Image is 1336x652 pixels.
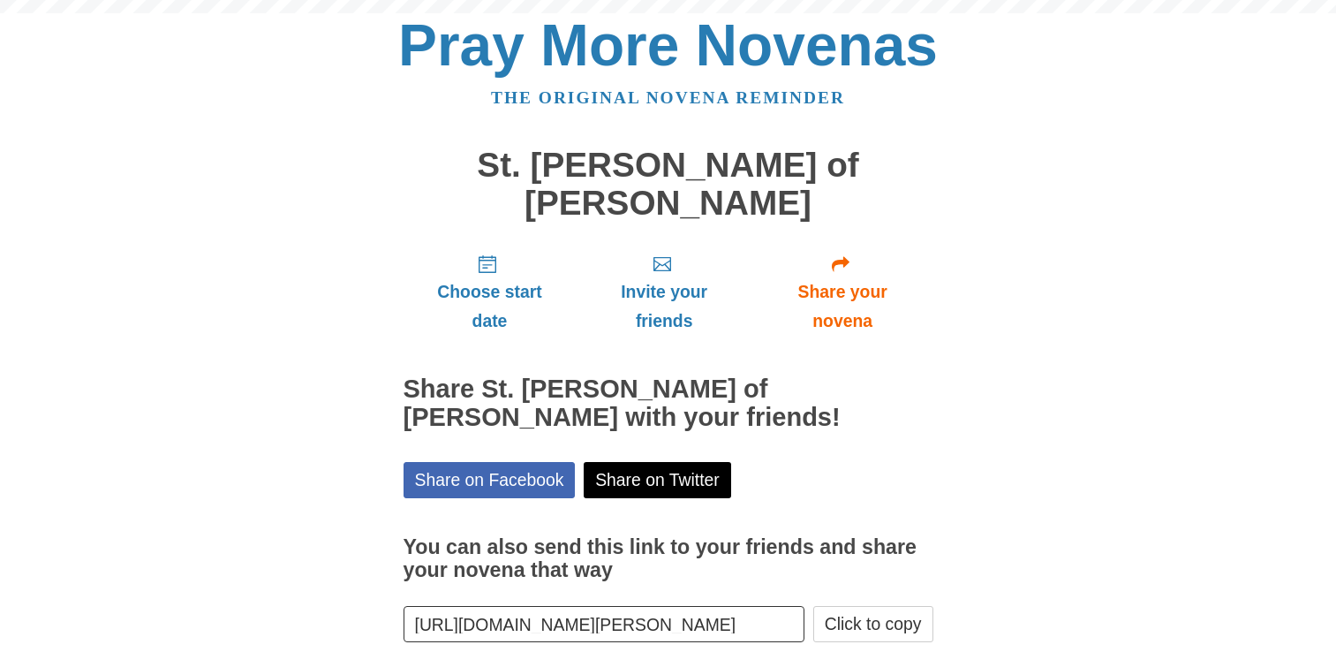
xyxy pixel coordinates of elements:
a: Share on Twitter [584,462,731,498]
h2: Share St. [PERSON_NAME] of [PERSON_NAME] with your friends! [404,375,933,432]
h3: You can also send this link to your friends and share your novena that way [404,536,933,581]
a: Choose start date [404,239,577,345]
a: Pray More Novenas [398,12,938,78]
a: Invite your friends [576,239,751,345]
span: Choose start date [421,277,559,336]
a: Share on Facebook [404,462,576,498]
a: Share your novena [752,239,933,345]
span: Invite your friends [593,277,734,336]
h1: St. [PERSON_NAME] of [PERSON_NAME] [404,147,933,222]
a: The original novena reminder [491,88,845,107]
span: Share your novena [770,277,916,336]
button: Click to copy [813,606,933,642]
